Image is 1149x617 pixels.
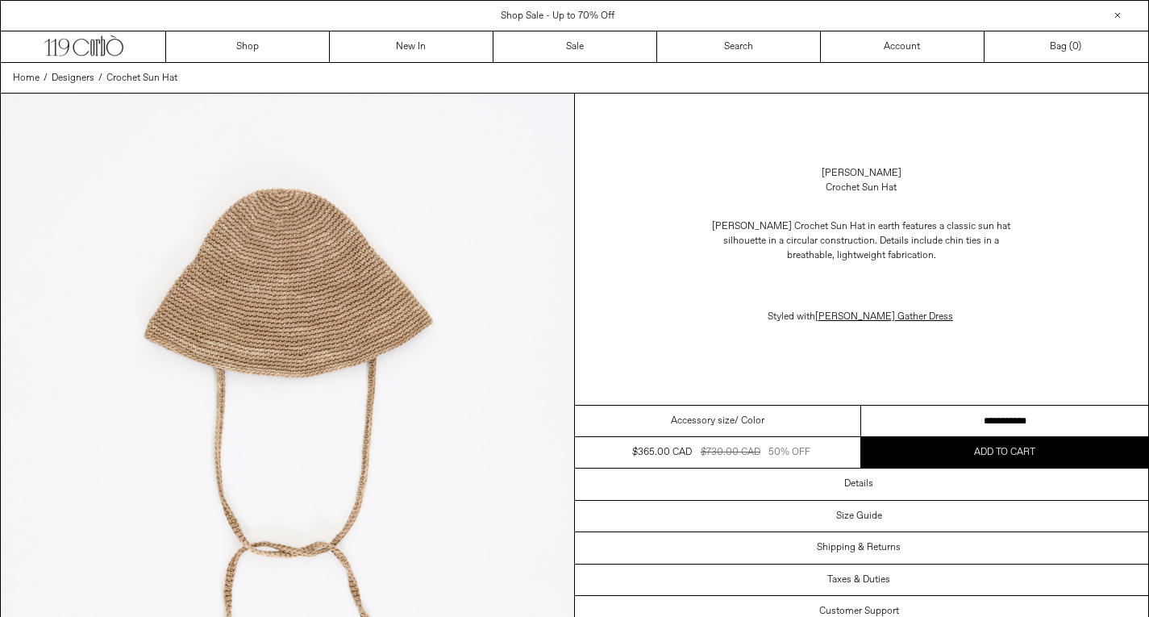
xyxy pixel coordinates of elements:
h3: Shipping & Returns [817,542,901,553]
span: [PERSON_NAME] Gather Dress [815,311,953,323]
span: Accessory size [671,414,735,428]
div: 50% OFF [768,445,810,460]
span: ) [1072,40,1081,54]
h3: Taxes & Duties [827,574,890,586]
h3: Details [844,478,873,490]
span: / [98,71,102,85]
a: Search [657,31,821,62]
p: Styled with [700,302,1022,332]
h3: Customer Support [819,606,899,617]
a: Shop Sale - Up to 70% Off [501,10,614,23]
a: Crochet Sun Hat [106,71,177,85]
a: Sale [493,31,657,62]
div: Crochet Sun Hat [826,181,897,195]
a: [PERSON_NAME] [822,166,901,181]
p: [PERSON_NAME] Crochet Sun Hat in earth features a classic sun hat silhouette in a circular constr... [700,211,1022,271]
span: 0 [1072,40,1078,53]
span: / Color [735,414,764,428]
a: Shop [166,31,330,62]
div: $365.00 CAD [632,445,692,460]
a: New In [330,31,493,62]
a: [PERSON_NAME] Gather Dress [815,311,955,323]
div: $730.00 CAD [701,445,760,460]
a: Designers [52,71,94,85]
button: Add to cart [861,437,1148,468]
span: Add to cart [974,446,1035,459]
a: Account [821,31,985,62]
a: Bag () [985,31,1148,62]
h3: Size Guide [836,511,882,522]
span: Crochet Sun Hat [106,72,177,85]
span: / [44,71,48,85]
span: Home [13,72,40,85]
span: Designers [52,72,94,85]
a: Home [13,71,40,85]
